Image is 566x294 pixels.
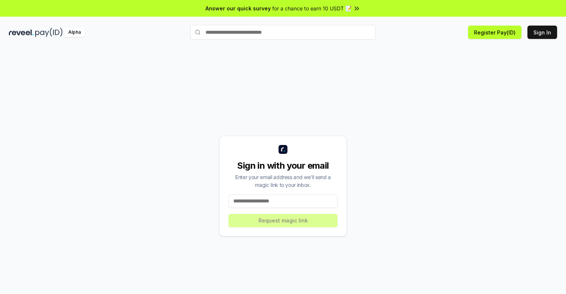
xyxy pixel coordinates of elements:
button: Sign In [527,26,557,39]
div: Sign in with your email [228,160,338,172]
img: logo_small [279,145,287,154]
img: reveel_dark [9,28,34,37]
img: pay_id [35,28,63,37]
span: Answer our quick survey [205,4,271,12]
button: Register Pay(ID) [468,26,521,39]
span: for a chance to earn 10 USDT 📝 [272,4,352,12]
div: Enter your email address and we’ll send a magic link to your inbox. [228,173,338,189]
div: Alpha [64,28,85,37]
